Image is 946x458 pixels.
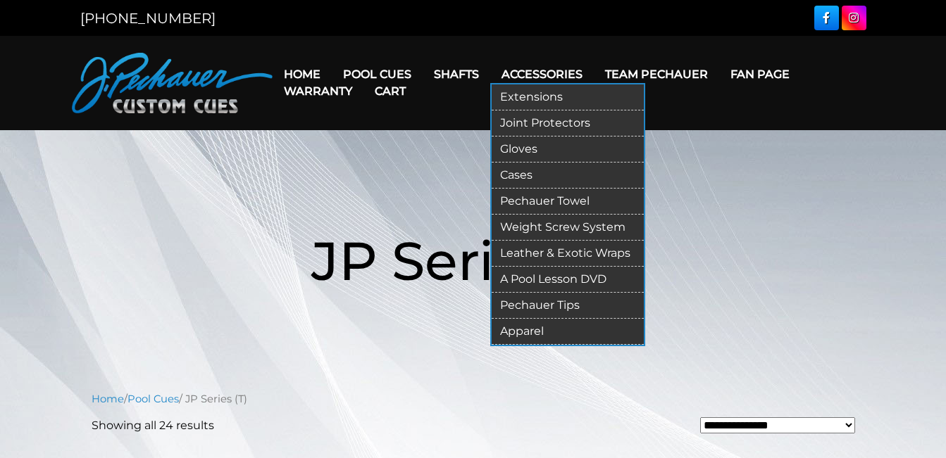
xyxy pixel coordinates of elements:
[273,73,363,109] a: Warranty
[92,393,124,405] a: Home
[363,73,417,109] a: Cart
[72,53,273,113] img: Pechauer Custom Cues
[92,417,214,434] p: Showing all 24 results
[492,110,644,136] a: Joint Protectors
[92,391,855,407] nav: Breadcrumb
[492,163,644,189] a: Cases
[311,228,635,293] span: JP Series (T)
[719,56,801,92] a: Fan Page
[492,241,644,267] a: Leather & Exotic Wraps
[423,56,490,92] a: Shafts
[492,84,644,110] a: Extensions
[492,319,644,345] a: Apparel
[80,10,216,27] a: [PHONE_NUMBER]
[492,293,644,319] a: Pechauer Tips
[594,56,719,92] a: Team Pechauer
[492,267,644,293] a: A Pool Lesson DVD
[490,56,594,92] a: Accessories
[273,56,332,92] a: Home
[700,417,855,433] select: Shop order
[492,189,644,215] a: Pechauer Towel
[127,393,179,405] a: Pool Cues
[332,56,423,92] a: Pool Cues
[492,215,644,241] a: Weight Screw System
[492,136,644,163] a: Gloves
